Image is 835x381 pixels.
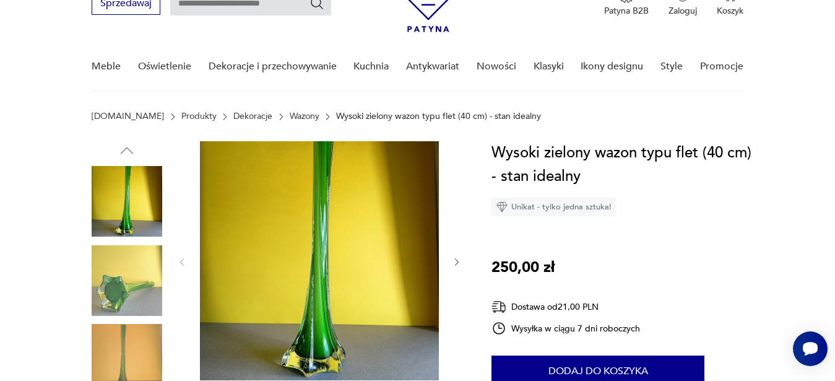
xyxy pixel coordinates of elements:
[336,112,541,121] p: Wysoki zielony wazon typu flet (40 cm) - stan idealny
[92,166,162,237] img: Zdjęcie produktu Wysoki zielony wazon typu flet (40 cm) - stan idealny
[491,321,640,336] div: Wysyłka w ciągu 7 dni roboczych
[209,43,337,90] a: Dekoracje i przechowywanie
[660,43,683,90] a: Style
[491,256,555,279] p: 250,00 zł
[491,299,640,315] div: Dostawa od 21,00 PLN
[700,43,743,90] a: Promocje
[92,43,121,90] a: Meble
[491,141,752,188] h1: Wysoki zielony wazon typu flet (40 cm) - stan idealny
[581,43,643,90] a: Ikony designu
[793,331,828,366] iframe: Smartsupp widget button
[353,43,389,90] a: Kuchnia
[406,43,459,90] a: Antykwariat
[491,299,506,315] img: Ikona dostawy
[200,141,439,380] img: Zdjęcie produktu Wysoki zielony wazon typu flet (40 cm) - stan idealny
[477,43,516,90] a: Nowości
[534,43,564,90] a: Klasyki
[717,5,743,17] p: Koszyk
[138,43,191,90] a: Oświetlenie
[496,201,508,212] img: Ikona diamentu
[92,112,164,121] a: [DOMAIN_NAME]
[181,112,217,121] a: Produkty
[491,198,617,216] div: Unikat - tylko jedna sztuka!
[668,5,697,17] p: Zaloguj
[233,112,272,121] a: Dekoracje
[604,5,649,17] p: Patyna B2B
[290,112,319,121] a: Wazony
[92,245,162,316] img: Zdjęcie produktu Wysoki zielony wazon typu flet (40 cm) - stan idealny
